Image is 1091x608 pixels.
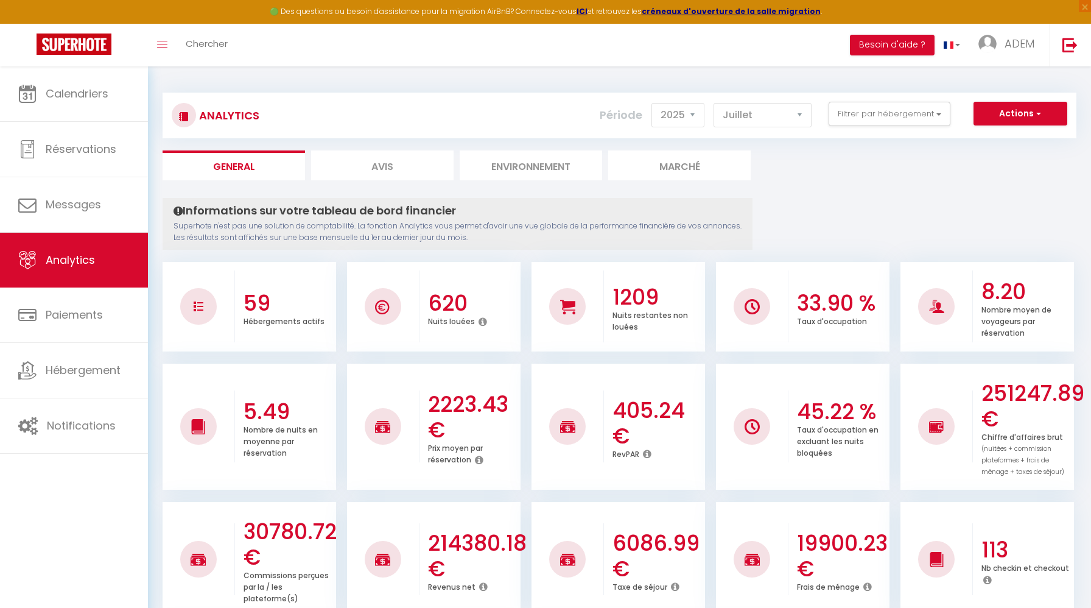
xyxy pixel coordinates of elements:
[612,308,688,332] p: Nuits restantes non louées
[37,34,111,55] img: Super Booking
[745,419,760,434] img: NO IMAGE
[797,579,860,592] p: Frais de ménage
[194,302,203,311] img: NO IMAGE
[46,197,101,212] span: Messages
[981,279,1071,305] h3: 8.20
[797,422,879,458] p: Taux d'occupation en excluant les nuits bloquées
[612,447,639,459] p: RevPAR
[612,398,702,449] h3: 405.24 €
[981,429,1064,477] p: Chiffre d'affaires brut
[428,291,517,316] h3: 620
[47,418,116,433] span: Notifications
[428,531,517,582] h3: 214380.18 €
[969,24,1050,66] a: ... ADEM
[981,444,1064,476] span: (nuitées + commission plateformes + frais de ménage + taxes de séjour)
[46,252,95,267] span: Analytics
[428,392,517,443] h3: 2223.43 €
[244,568,329,604] p: Commissions perçues par la / les plateforme(s)
[244,519,333,570] h3: 30780.72 €
[428,579,475,592] p: Revenus net
[174,204,742,217] h4: Informations sur votre tableau de bord financier
[981,537,1071,563] h3: 113
[311,150,454,180] li: Avis
[973,102,1067,126] button: Actions
[186,37,228,50] span: Chercher
[978,35,997,53] img: ...
[829,102,950,126] button: Filtrer par hébergement
[612,579,667,592] p: Taxe de séjour
[46,307,103,322] span: Paiements
[46,86,108,101] span: Calendriers
[850,35,935,55] button: Besoin d'aide ?
[244,422,318,458] p: Nombre de nuits en moyenne par réservation
[981,302,1051,338] p: Nombre moyen de voyageurs par réservation
[797,531,886,582] h3: 19900.23 €
[460,150,602,180] li: Environnement
[1062,37,1078,52] img: logout
[608,150,751,180] li: Marché
[428,440,483,465] p: Prix moyen par réservation
[981,560,1069,573] p: Nb checkin et checkout
[1039,553,1082,599] iframe: Chat
[46,362,121,378] span: Hébergement
[244,291,333,316] h3: 59
[174,221,742,244] p: Superhote n'est pas une solution de comptabilité. La fonction Analytics vous permet d'avoir une v...
[612,531,702,582] h3: 6086.99 €
[600,102,642,129] label: Période
[46,141,116,157] span: Réservations
[428,314,475,327] p: Nuits louées
[797,291,886,316] h3: 33.90 %
[1005,36,1034,51] span: ADEM
[244,399,333,425] h3: 5.49
[10,5,46,41] button: Ouvrir le widget de chat LiveChat
[981,381,1071,432] h3: 251247.89 €
[612,285,702,310] h3: 1209
[797,314,867,327] p: Taux d'occupation
[797,399,886,425] h3: 45.22 %
[244,314,324,327] p: Hébergements actifs
[577,6,588,16] a: ICI
[642,6,821,16] a: créneaux d'ouverture de la salle migration
[177,24,237,66] a: Chercher
[163,150,305,180] li: General
[929,419,944,434] img: NO IMAGE
[196,102,259,129] h3: Analytics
